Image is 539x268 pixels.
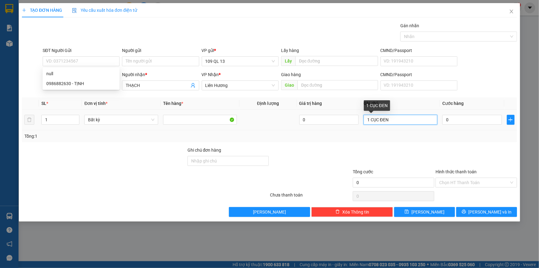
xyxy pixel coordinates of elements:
[281,56,295,66] span: Lấy
[281,72,301,77] span: Giao hàng
[72,8,137,13] span: Yêu cầu xuất hóa đơn điện tử
[46,70,116,77] div: null
[191,83,196,88] span: user-add
[202,47,279,54] div: VP gửi
[311,207,393,217] button: deleteXóa Thông tin
[381,71,457,78] div: CMND/Passport
[442,101,464,106] span: Cước hàng
[507,115,515,125] button: plus
[3,14,118,21] li: 01 [PERSON_NAME]
[43,79,120,89] div: 0986882630 - TỊNH
[43,47,120,54] div: SĐT Người Gửi
[381,47,457,54] div: CMND/Passport
[299,115,359,125] input: 0
[229,207,310,217] button: [PERSON_NAME]
[187,156,269,166] input: Ghi chú đơn hàng
[353,169,373,174] span: Tổng cước
[405,210,409,214] span: save
[187,148,221,153] label: Ghi chú đơn hàng
[507,117,514,122] span: plus
[342,209,369,215] span: Xóa Thông tin
[22,8,62,13] span: TẠO ĐƠN HÀNG
[509,9,514,14] span: close
[394,207,455,217] button: save[PERSON_NAME]
[503,3,520,20] button: Close
[88,115,154,124] span: Bất kỳ
[36,23,40,28] span: phone
[436,169,477,174] label: Hình thức thanh toán
[364,100,390,111] div: 1 CỤC ĐEN
[22,8,26,12] span: plus
[361,97,440,110] th: Ghi chú
[253,209,286,215] span: [PERSON_NAME]
[411,209,444,215] span: [PERSON_NAME]
[469,209,512,215] span: [PERSON_NAME] và In
[364,115,437,125] input: Ghi Chú
[36,4,87,12] b: [PERSON_NAME]
[205,57,275,66] span: 109 QL 13
[72,8,77,13] img: icon
[270,192,352,202] div: Chưa thanh toán
[205,81,275,90] span: Liên Hương
[46,80,116,87] div: 0986882630 - TỊNH
[335,210,340,214] span: delete
[3,3,34,34] img: logo.jpg
[297,80,378,90] input: Dọc đường
[257,101,279,106] span: Định lượng
[36,15,40,20] span: environment
[163,115,237,125] input: VD: Bàn, Ghế
[3,21,118,29] li: 02523854854
[24,115,34,125] button: delete
[202,72,219,77] span: VP Nhận
[163,101,183,106] span: Tên hàng
[400,23,419,28] label: Gán nhãn
[122,47,199,54] div: Người gửi
[24,133,208,140] div: Tổng: 1
[3,39,62,49] b: GỬI : 109 QL 13
[281,80,297,90] span: Giao
[122,71,199,78] div: Người nhận
[41,101,46,106] span: SL
[295,56,378,66] input: Dọc đường
[84,101,107,106] span: Đơn vị tính
[456,207,517,217] button: printer[PERSON_NAME] và In
[43,69,120,79] div: null
[299,101,322,106] span: Giá trị hàng
[462,210,466,214] span: printer
[281,48,299,53] span: Lấy hàng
